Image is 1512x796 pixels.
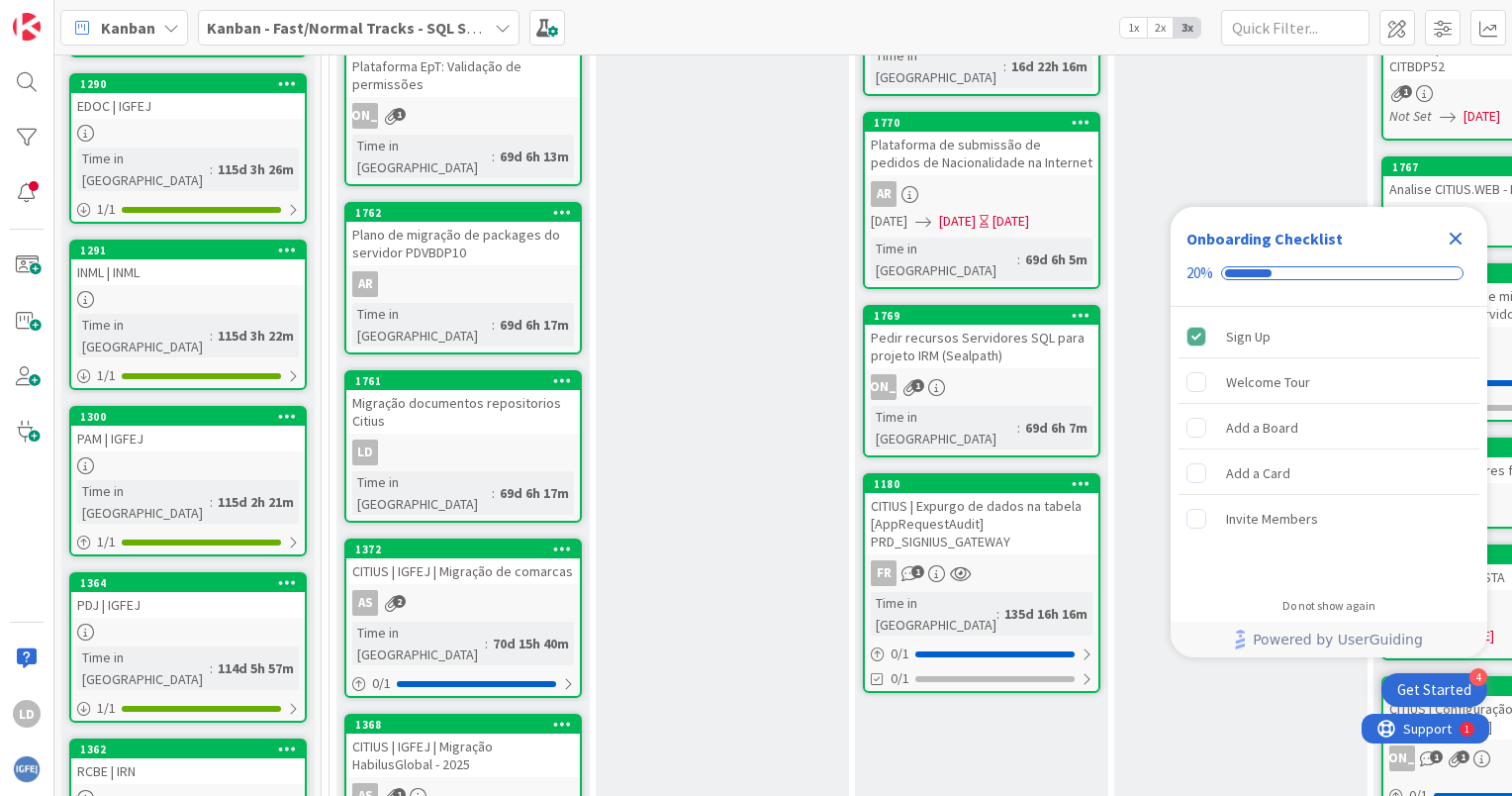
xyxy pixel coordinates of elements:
[1221,10,1370,46] input: Quick Filter...
[865,132,1098,175] div: Plataforma de submissão de pedidos de Nacionalidade na Internet
[210,325,213,347] span: :
[103,8,108,24] div: 1
[71,741,305,758] div: 1362
[346,541,580,558] div: 1372
[492,314,495,336] span: :
[69,73,307,224] a: 1290EDOC | IGFEJTime in [GEOGRAPHIC_DATA]:115d 3h 26m1/1
[344,370,582,523] a: 1761Migração documentos repositorios CitiusLDTime in [GEOGRAPHIC_DATA]:69d 6h 17m
[871,45,1003,88] div: Time in [GEOGRAPHIC_DATA]
[1186,264,1213,282] div: 20%
[71,93,305,119] div: EDOC | IGFEJ
[1179,406,1479,449] div: Add a Board is incomplete.
[1006,55,1092,77] div: 16d 22h 16m
[97,698,116,719] span: 1 / 1
[71,574,305,592] div: 1364
[346,541,580,584] div: 1372CITIUS | IGFEJ | Migração de comarcas
[346,558,580,584] div: CITIUS | IGFEJ | Migração de comarcas
[346,53,580,97] div: Plataforma EpT: Validação de permissões
[871,406,1017,449] div: Time in [GEOGRAPHIC_DATA]
[101,16,155,40] span: Kanban
[865,307,1098,368] div: 1769Pedir recursos Servidores SQL para projeto IRM (Sealpath)
[42,3,90,27] span: Support
[69,406,307,556] a: 1300PAM | IGFEJTime in [GEOGRAPHIC_DATA]:115d 2h 21m1/1
[1171,622,1487,657] div: Footer
[874,309,1098,323] div: 1769
[344,539,582,698] a: 1372CITIUS | IGFEJ | Migração de comarcasASTime in [GEOGRAPHIC_DATA]:70d 15h 40m0/1
[352,271,378,297] div: AR
[13,755,41,783] img: avatar
[71,758,305,784] div: RCBE | IRN
[865,114,1098,132] div: 1770
[71,75,305,119] div: 1290EDOC | IGFEJ
[352,135,492,178] div: Time in [GEOGRAPHIC_DATA]
[1469,668,1487,686] div: 4
[210,657,213,679] span: :
[871,238,1017,281] div: Time in [GEOGRAPHIC_DATA]
[865,114,1098,175] div: 1770Plataforma de submissão de pedidos de Nacionalidade na Internet
[1147,18,1174,38] span: 2x
[488,633,574,654] div: 70d 15h 40m
[71,574,305,618] div: 1364PDJ | IGFEJ
[80,410,305,424] div: 1300
[77,480,210,524] div: Time in [GEOGRAPHIC_DATA]
[346,734,580,777] div: CITIUS | IGFEJ | Migração HabilusGlobal - 2025
[865,475,1098,493] div: 1180
[492,482,495,504] span: :
[1120,18,1147,38] span: 1x
[1171,307,1487,585] div: Checklist items
[865,181,1098,207] div: AR
[346,372,580,390] div: 1761
[71,408,305,451] div: 1300PAM | IGFEJ
[71,592,305,618] div: PDJ | IGFEJ
[346,590,580,616] div: AS
[891,644,909,664] span: 0 / 1
[346,671,580,696] div: 0/1
[77,314,210,357] div: Time in [GEOGRAPHIC_DATA]
[495,314,574,336] div: 69d 6h 17m
[393,595,406,608] span: 2
[346,204,580,222] div: 1762
[372,673,391,694] span: 0 / 1
[996,603,999,625] span: :
[1397,680,1471,700] div: Get Started
[865,642,1098,666] div: 0/1
[71,426,305,451] div: PAM | IGFEJ
[1171,207,1487,657] div: Checklist Container
[346,222,580,265] div: Plano de migração de packages do servidor PDVBDP10
[80,576,305,590] div: 1364
[346,716,580,734] div: 1368
[71,259,305,285] div: INML | INML
[871,592,996,636] div: Time in [GEOGRAPHIC_DATA]
[210,158,213,180] span: :
[352,590,378,616] div: AS
[210,491,213,513] span: :
[352,440,378,465] div: LD
[13,700,41,728] div: LD
[1457,750,1469,763] span: 1
[71,242,305,285] div: 1291INML | INML
[1381,673,1487,707] div: Open Get Started checklist, remaining modules: 4
[865,325,1098,368] div: Pedir recursos Servidores SQL para projeto IRM (Sealpath)
[355,374,580,388] div: 1761
[77,647,210,690] div: Time in [GEOGRAPHIC_DATA]
[1226,416,1298,440] div: Add a Board
[871,181,897,207] div: AR
[346,204,580,265] div: 1762Plano de migração de packages do servidor PDVBDP10
[1179,497,1479,541] div: Invite Members is incomplete.
[71,242,305,259] div: 1291
[346,103,580,129] div: [PERSON_NAME]
[1226,370,1310,394] div: Welcome Tour
[1399,85,1412,98] span: 1
[863,112,1100,289] a: 1770Plataforma de submissão de pedidos de Nacionalidade na InternetAR[DATE][DATE][DATE]Time in [G...
[13,13,41,41] img: Visit kanbanzone.com
[344,34,582,186] a: Plataforma EpT: Validação de permissões[PERSON_NAME]Time in [GEOGRAPHIC_DATA]:69d 6h 13m
[865,493,1098,554] div: CITIUS | Expurgo de dados na tabela [AppRequestAudit] PRD_SIGNIUS_GATEWAY
[213,325,299,347] div: 115d 3h 22m
[492,146,495,167] span: :
[1186,264,1471,282] div: Checklist progress: 20%
[992,211,1029,232] div: [DATE]
[346,716,580,777] div: 1368CITIUS | IGFEJ | Migração HabilusGlobal - 2025
[344,202,582,354] a: 1762Plano de migração de packages do servidor PDVBDP10ARTime in [GEOGRAPHIC_DATA]:69d 6h 17m
[213,158,299,180] div: 115d 3h 26m
[1389,107,1432,125] i: Not Set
